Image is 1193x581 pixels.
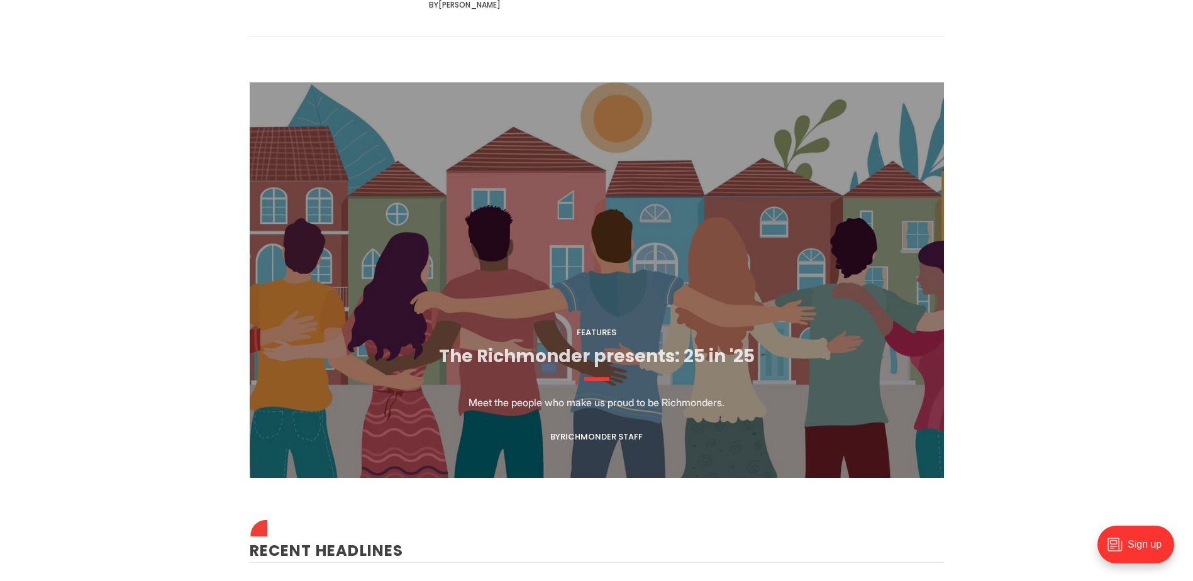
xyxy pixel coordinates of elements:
h2: Recent Headlines [250,523,944,562]
a: Richmonder Staff [560,431,643,443]
iframe: portal-trigger [1087,519,1193,581]
a: Features [577,326,616,338]
a: The Richmonder presents: 25 in '25 [439,344,755,368]
p: Meet the people who make us proud to be Richmonders. [469,395,724,410]
div: By [550,432,643,441]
